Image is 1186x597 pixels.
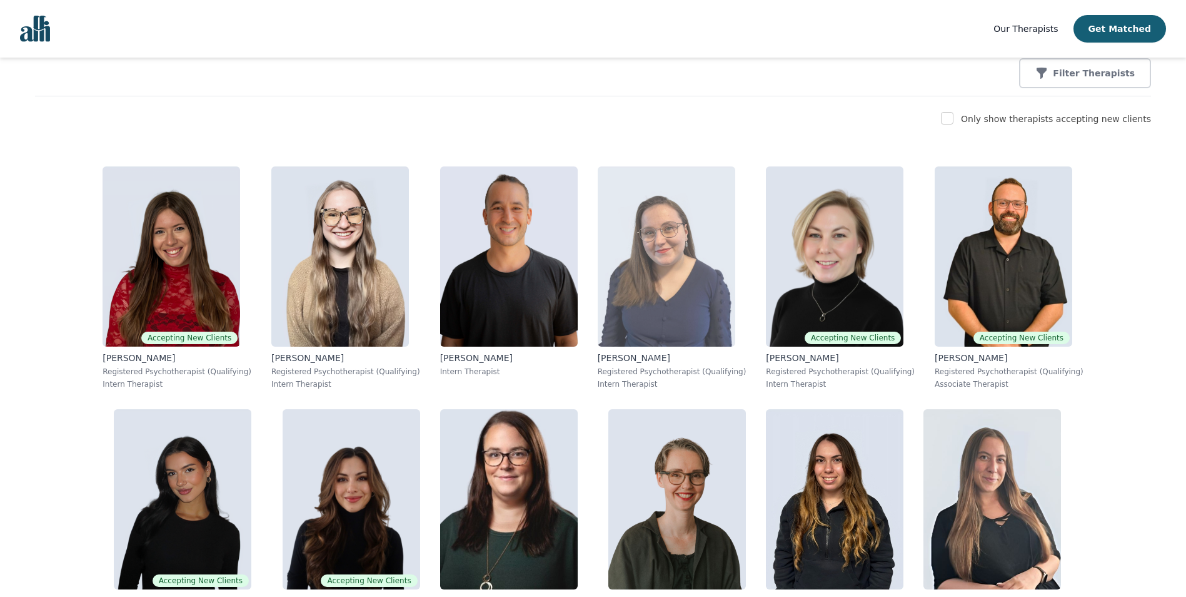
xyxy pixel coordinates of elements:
[935,352,1083,364] p: [PERSON_NAME]
[141,332,238,344] span: Accepting New Clients
[588,156,756,399] a: Vanessa_McCulloch[PERSON_NAME]Registered Psychotherapist (Qualifying)Intern Therapist
[935,166,1072,347] img: Josh_Cadieux
[1053,67,1135,79] p: Filter Therapists
[766,352,915,364] p: [PERSON_NAME]
[1019,58,1151,88] button: Filter Therapists
[598,352,746,364] p: [PERSON_NAME]
[114,409,251,589] img: Alyssa_Tweedie
[766,409,903,589] img: Mariangela_Servello
[103,367,251,377] p: Registered Psychotherapist (Qualifying)
[283,409,420,589] img: Saba_Salemi
[766,367,915,377] p: Registered Psychotherapist (Qualifying)
[103,352,251,364] p: [PERSON_NAME]
[1073,15,1166,43] button: Get Matched
[993,21,1058,36] a: Our Therapists
[598,367,746,377] p: Registered Psychotherapist (Qualifying)
[271,367,420,377] p: Registered Psychotherapist (Qualifying)
[430,156,588,399] a: Kavon_Banejad[PERSON_NAME]Intern Therapist
[756,156,925,399] a: Jocelyn_CrawfordAccepting New Clients[PERSON_NAME]Registered Psychotherapist (Qualifying)Intern T...
[973,332,1070,344] span: Accepting New Clients
[440,409,578,589] img: Andrea_Nordby
[261,156,430,399] a: Faith_Woodley[PERSON_NAME]Registered Psychotherapist (Qualifying)Intern Therapist
[923,409,1061,589] img: Shannon_Vokes
[93,156,261,399] a: Alisha_LevineAccepting New Clients[PERSON_NAME]Registered Psychotherapist (Qualifying)Intern Ther...
[271,352,420,364] p: [PERSON_NAME]
[321,574,417,587] span: Accepting New Clients
[961,114,1151,124] label: Only show therapists accepting new clients
[271,166,409,347] img: Faith_Woodley
[153,574,249,587] span: Accepting New Clients
[925,156,1093,399] a: Josh_CadieuxAccepting New Clients[PERSON_NAME]Registered Psychotherapist (Qualifying)Associate Th...
[103,379,251,389] p: Intern Therapist
[993,24,1058,34] span: Our Therapists
[608,409,746,589] img: Claire_Cummings
[766,166,903,347] img: Jocelyn_Crawford
[598,379,746,389] p: Intern Therapist
[805,332,901,344] span: Accepting New Clients
[440,166,578,347] img: Kavon_Banejad
[440,367,578,377] p: Intern Therapist
[20,16,50,42] img: alli logo
[766,379,915,389] p: Intern Therapist
[935,379,1083,389] p: Associate Therapist
[440,352,578,364] p: [PERSON_NAME]
[271,379,420,389] p: Intern Therapist
[935,367,1083,377] p: Registered Psychotherapist (Qualifying)
[103,166,240,347] img: Alisha_Levine
[598,166,735,347] img: Vanessa_McCulloch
